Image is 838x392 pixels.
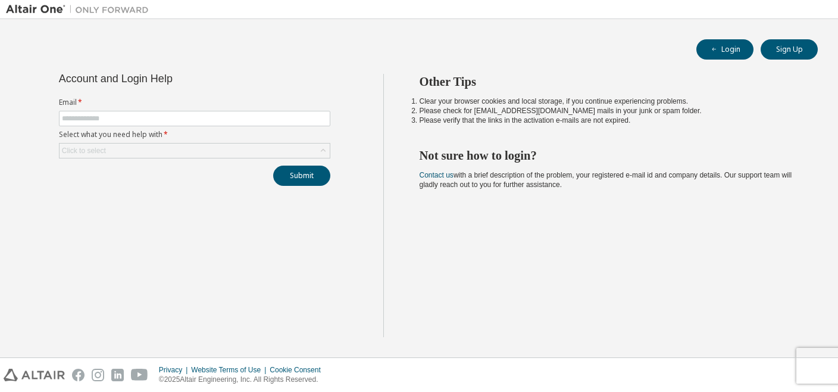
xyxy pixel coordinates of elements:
li: Clear your browser cookies and local storage, if you continue experiencing problems. [420,97,797,106]
div: Cookie Consent [270,365,327,375]
li: Please check for [EMAIL_ADDRESS][DOMAIN_NAME] mails in your junk or spam folder. [420,106,797,116]
p: © 2025 Altair Engineering, Inc. All Rights Reserved. [159,375,328,385]
span: with a brief description of the problem, your registered e-mail id and company details. Our suppo... [420,171,792,189]
h2: Not sure how to login? [420,148,797,163]
div: Privacy [159,365,191,375]
button: Sign Up [761,39,818,60]
img: Altair One [6,4,155,15]
label: Select what you need help with [59,130,330,139]
li: Please verify that the links in the activation e-mails are not expired. [420,116,797,125]
div: Click to select [62,146,106,155]
img: facebook.svg [72,369,85,381]
h2: Other Tips [420,74,797,89]
div: Website Terms of Use [191,365,270,375]
img: linkedin.svg [111,369,124,381]
div: Click to select [60,144,330,158]
button: Login [696,39,753,60]
button: Submit [273,166,330,186]
div: Account and Login Help [59,74,276,83]
a: Contact us [420,171,454,179]
img: youtube.svg [131,369,148,381]
img: instagram.svg [92,369,104,381]
label: Email [59,98,330,107]
img: altair_logo.svg [4,369,65,381]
